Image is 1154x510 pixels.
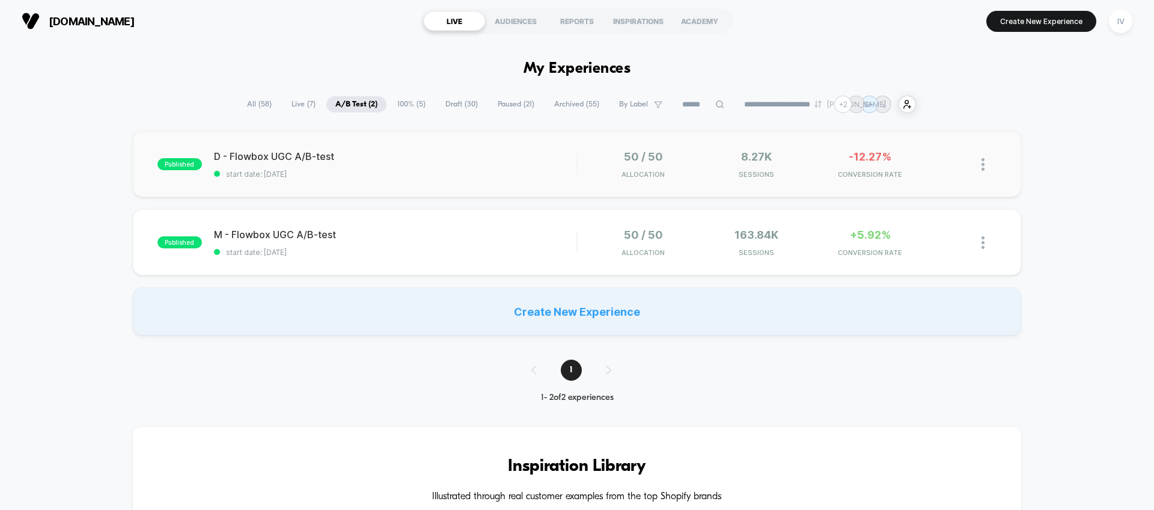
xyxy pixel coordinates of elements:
div: REPORTS [546,11,608,31]
span: CONVERSION RATE [816,248,924,257]
span: published [157,236,202,248]
span: Paused ( 21 ) [489,96,543,112]
span: +5.92% [850,229,891,241]
span: start date: [DATE] [214,170,576,179]
div: AUDIENCES [485,11,546,31]
span: D - Flowbox UGC A/B-test [214,150,576,162]
span: 100% ( 5 ) [388,96,435,112]
button: [DOMAIN_NAME] [18,11,138,31]
h1: My Experiences [524,60,631,78]
div: INSPIRATIONS [608,11,669,31]
h3: Inspiration Library [169,457,985,476]
button: Create New Experience [986,11,1096,32]
span: By Label [619,100,648,109]
span: 50 / 50 [624,229,663,241]
span: -12.27% [849,150,891,163]
div: ACADEMY [669,11,730,31]
h4: Illustrated through real customer examples from the top Shopify brands [169,491,985,503]
div: + 2 [834,96,852,113]
span: Allocation [621,248,665,257]
span: M - Flowbox UGC A/B-test [214,229,576,241]
img: Visually logo [22,12,40,30]
span: [DOMAIN_NAME] [49,15,135,28]
span: 50 / 50 [624,150,663,163]
span: 163.84k [734,229,778,241]
span: Sessions [703,170,811,179]
img: end [814,100,822,108]
div: Create New Experience [133,287,1021,336]
img: close [982,236,985,249]
span: start date: [DATE] [214,248,576,257]
div: 1 - 2 of 2 experiences [519,393,635,403]
span: Live ( 7 ) [282,96,325,112]
div: LIVE [424,11,485,31]
span: Sessions [703,248,811,257]
span: CONVERSION RATE [816,170,924,179]
span: Archived ( 55 ) [545,96,608,112]
span: 1 [561,360,582,381]
span: A/B Test ( 2 ) [326,96,386,112]
p: [PERSON_NAME] [827,100,886,109]
div: IV [1109,10,1132,33]
span: All ( 58 ) [238,96,281,112]
span: Allocation [621,170,665,179]
span: 8.27k [741,150,772,163]
span: published [157,158,202,170]
img: close [982,158,985,171]
span: Draft ( 30 ) [436,96,487,112]
button: IV [1105,9,1136,34]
